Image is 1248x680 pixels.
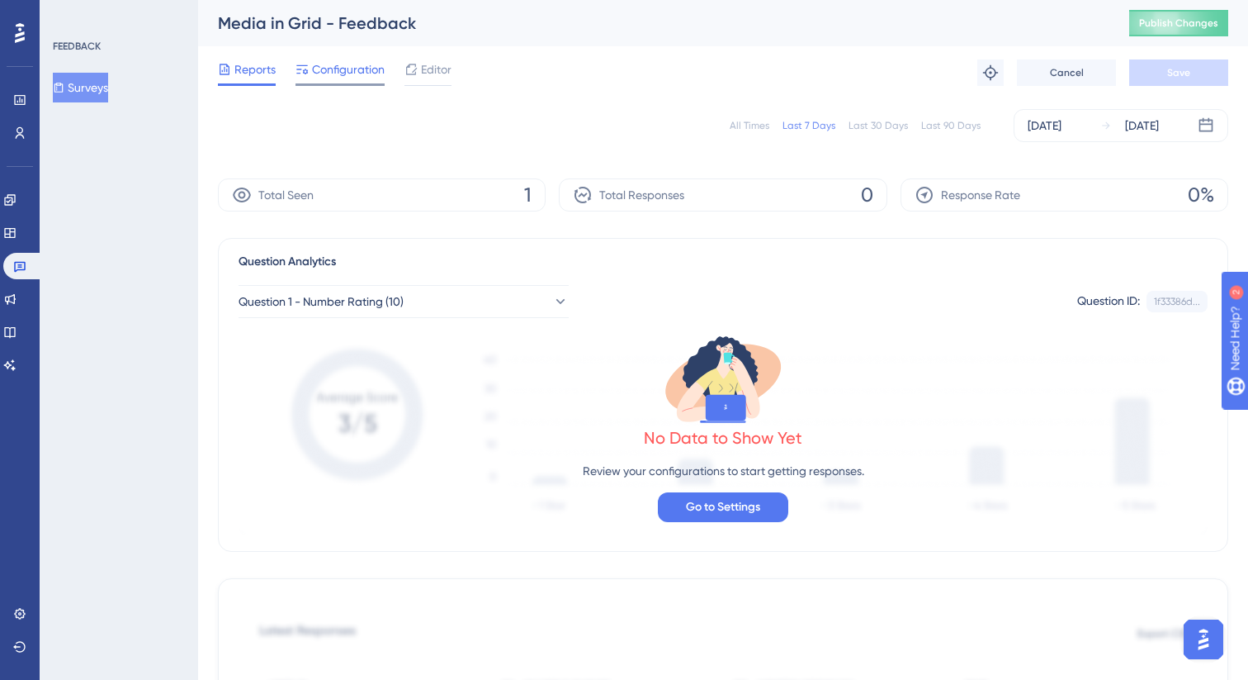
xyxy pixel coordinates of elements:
span: Save [1167,66,1190,79]
div: Last 30 Days [849,119,908,132]
button: Cancel [1017,59,1116,86]
span: Cancel [1050,66,1084,79]
span: Question 1 - Number Rating (10) [239,292,404,311]
div: 2 [115,8,120,21]
iframe: UserGuiding AI Assistant Launcher [1179,615,1228,664]
span: 0 [861,182,873,208]
p: Review your configurations to start getting responses. [583,461,864,481]
span: Response Rate [941,185,1020,205]
button: Surveys [53,73,108,102]
span: Reports [234,59,276,79]
div: 1f33386d... [1154,295,1200,308]
span: Publish Changes [1139,17,1218,30]
span: Total Responses [599,185,684,205]
div: Last 7 Days [782,119,835,132]
button: Go to Settings [658,492,788,522]
span: 1 [524,182,532,208]
span: 0% [1188,182,1214,208]
div: No Data to Show Yet [644,426,802,449]
span: Configuration [312,59,385,79]
span: Need Help? [39,4,103,24]
div: All Times [730,119,769,132]
span: Editor [421,59,451,79]
div: Last 90 Days [921,119,981,132]
span: Question Analytics [239,252,336,272]
button: Publish Changes [1129,10,1228,36]
div: Question ID: [1077,291,1140,312]
span: Total Seen [258,185,314,205]
div: [DATE] [1125,116,1159,136]
span: Go to Settings [686,497,760,517]
button: Save [1129,59,1228,86]
div: [DATE] [1028,116,1061,136]
div: Media in Grid - Feedback [218,12,1088,35]
button: Question 1 - Number Rating (10) [239,285,569,318]
div: FEEDBACK [53,40,101,53]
